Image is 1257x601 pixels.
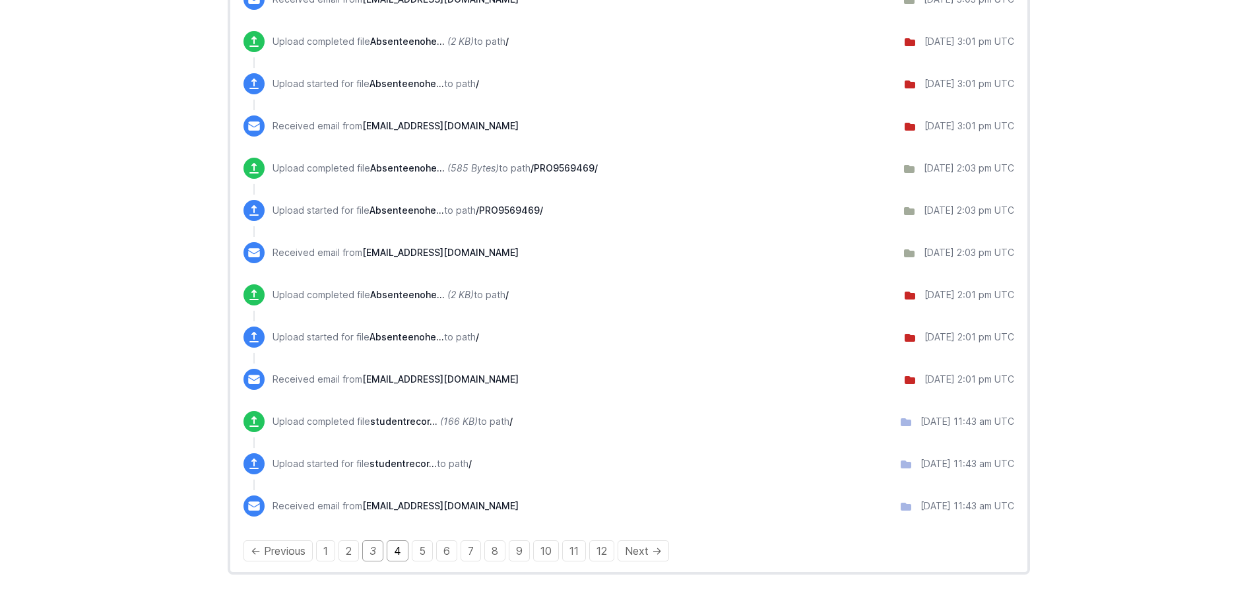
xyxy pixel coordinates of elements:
[1191,535,1241,585] iframe: Drift Widget Chat Controller
[924,119,1014,133] div: [DATE] 3:01 pm UTC
[243,540,313,561] a: Previous page
[531,162,598,174] span: /PRO9569469/
[316,540,335,561] a: Page 1
[924,35,1014,48] div: [DATE] 3:01 pm UTC
[273,119,519,133] p: Received email from
[461,540,481,561] a: Page 7
[387,540,408,561] a: Page 4
[509,416,513,427] span: /
[476,205,543,216] span: /PRO9569469/
[370,416,437,427] span: studentrecords.csv
[618,540,669,561] a: Next page
[362,540,383,561] em: Page 3
[370,289,445,300] span: Absenteenoheader-sisid.csv
[924,331,1014,344] div: [DATE] 2:01 pm UTC
[436,540,457,561] a: Page 6
[924,246,1014,259] div: [DATE] 2:03 pm UTC
[440,416,478,427] i: (166 KB)
[243,543,1014,559] div: Pagination
[362,120,519,131] span: [EMAIL_ADDRESS][DOMAIN_NAME]
[370,78,444,89] span: Absenteenoheader-sisid.csv
[920,499,1014,513] div: [DATE] 11:43 am UTC
[505,36,509,47] span: /
[412,540,433,561] a: Page 5
[338,540,359,561] a: Page 2
[447,36,474,47] i: (2 KB)
[273,499,519,513] p: Received email from
[273,331,479,344] p: Upload started for file to path
[273,204,543,217] p: Upload started for file to path
[562,540,586,561] a: Page 11
[924,162,1014,175] div: [DATE] 2:03 pm UTC
[920,457,1014,470] div: [DATE] 11:43 am UTC
[476,331,479,342] span: /
[447,289,474,300] i: (2 KB)
[370,205,444,216] span: Absenteenoheader-sisid.csv
[484,540,505,561] a: Page 8
[362,500,519,511] span: [EMAIL_ADDRESS][DOMAIN_NAME]
[920,415,1014,428] div: [DATE] 11:43 am UTC
[273,246,519,259] p: Received email from
[370,36,445,47] span: Absenteenoheader-sisid.csv
[273,162,598,175] p: Upload completed file to path
[362,247,519,258] span: [EMAIL_ADDRESS][DOMAIN_NAME]
[273,415,513,428] p: Upload completed file to path
[273,288,509,301] p: Upload completed file to path
[447,162,499,174] i: (585 Bytes)
[370,331,444,342] span: Absenteenoheader-sisid.csv
[468,458,472,469] span: /
[370,162,445,174] span: Absenteenoheader-sisid.csv
[924,288,1014,301] div: [DATE] 2:01 pm UTC
[533,540,559,561] a: Page 10
[273,77,479,90] p: Upload started for file to path
[273,373,519,386] p: Received email from
[589,540,614,561] a: Page 12
[924,77,1014,90] div: [DATE] 3:01 pm UTC
[509,540,530,561] a: Page 9
[362,373,519,385] span: [EMAIL_ADDRESS][DOMAIN_NAME]
[476,78,479,89] span: /
[924,204,1014,217] div: [DATE] 2:03 pm UTC
[924,373,1014,386] div: [DATE] 2:01 pm UTC
[273,35,509,48] p: Upload completed file to path
[505,289,509,300] span: /
[370,458,437,469] span: studentrecords.csv
[273,457,472,470] p: Upload started for file to path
